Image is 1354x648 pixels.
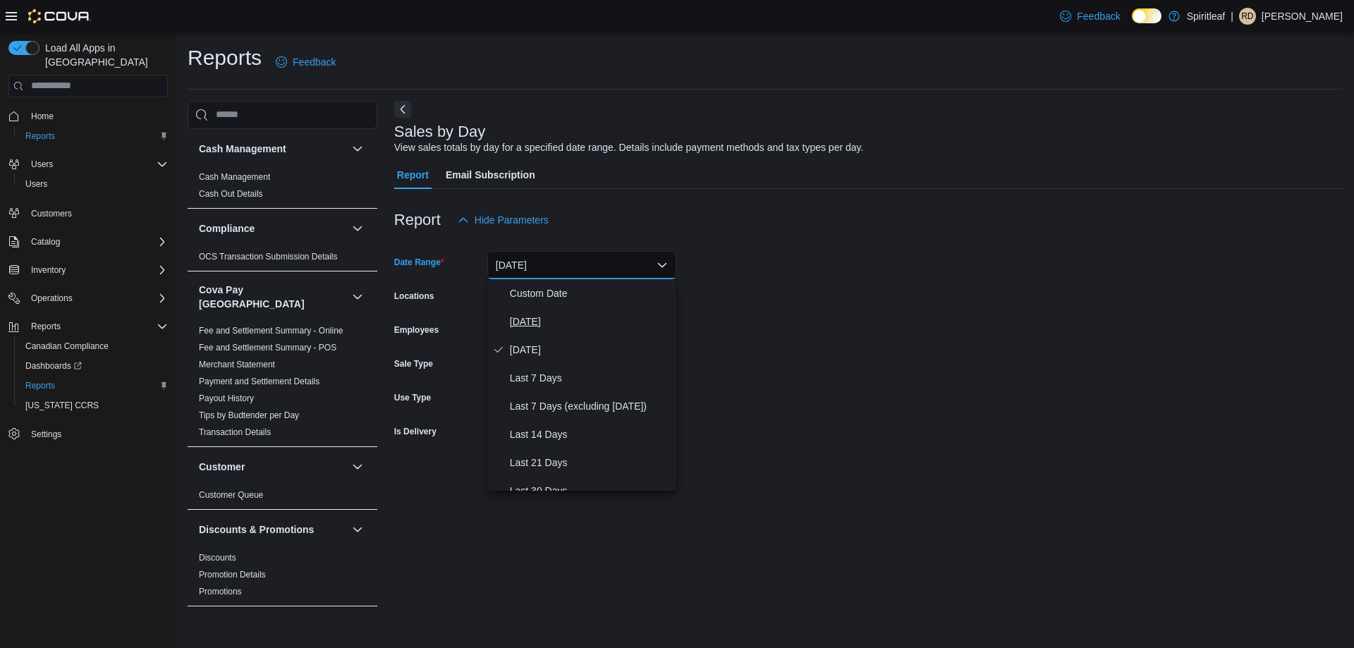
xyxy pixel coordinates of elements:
span: Dashboards [20,357,168,374]
span: Tips by Budtender per Day [199,410,299,421]
a: Users [20,176,53,192]
span: Operations [31,293,73,304]
span: Reports [31,321,61,332]
button: Next [394,101,411,118]
a: Payment and Settlement Details [199,377,319,386]
div: Ravi D [1239,8,1256,25]
span: Users [31,159,53,170]
span: Load All Apps in [GEOGRAPHIC_DATA] [39,41,168,69]
span: Discounts [199,552,236,563]
button: Catalog [3,232,173,252]
button: Operations [3,288,173,308]
span: Operations [25,290,168,307]
span: Promotion Details [199,569,266,580]
span: Custom Date [510,285,671,302]
button: Customers [3,202,173,223]
a: Merchant Statement [199,360,275,369]
span: Merchant Statement [199,359,275,370]
span: [US_STATE] CCRS [25,400,99,411]
a: Promotions [199,587,242,597]
div: Discounts & Promotions [188,549,377,606]
h3: Customer [199,460,245,474]
a: Promotion Details [199,570,266,580]
button: Cash Management [199,142,346,156]
span: Washington CCRS [20,397,168,414]
span: Feedback [1077,9,1120,23]
button: Inventory [25,262,71,279]
a: Reports [20,377,61,394]
button: Inventory [3,260,173,280]
div: Cova Pay [GEOGRAPHIC_DATA] [188,322,377,446]
label: Use Type [394,392,431,403]
label: Sale Type [394,358,433,369]
span: Cash Management [199,171,270,183]
img: Cova [28,9,91,23]
button: Settings [3,424,173,444]
a: Cash Management [199,172,270,182]
span: RD [1241,8,1253,25]
span: Users [20,176,168,192]
span: Reports [25,380,55,391]
button: Cash Management [349,140,366,157]
a: Transaction Details [199,427,271,437]
h1: Reports [188,44,262,72]
span: Catalog [31,236,60,247]
span: Fee and Settlement Summary - POS [199,342,336,353]
label: Date Range [394,257,444,268]
a: OCS Transaction Submission Details [199,252,338,262]
button: Home [3,106,173,126]
span: Last 30 Days [510,482,671,499]
button: Catalog [25,233,66,250]
button: Canadian Compliance [14,336,173,356]
a: Discounts [199,553,236,563]
a: Reports [20,128,61,145]
button: [US_STATE] CCRS [14,396,173,415]
span: Users [25,156,168,173]
span: Customers [25,204,168,221]
h3: Discounts & Promotions [199,522,314,537]
span: Last 7 Days (excluding [DATE]) [510,398,671,415]
button: Operations [25,290,78,307]
a: Customer Queue [199,490,263,500]
a: Settings [25,426,67,443]
button: Customer [349,458,366,475]
button: Users [25,156,59,173]
label: Is Delivery [394,426,437,437]
span: Payout History [199,393,254,404]
button: Reports [14,376,173,396]
span: Customers [31,208,72,219]
p: Spiritleaf [1187,8,1225,25]
div: View sales totals by day for a specified date range. Details include payment methods and tax type... [394,140,864,155]
span: Fee and Settlement Summary - Online [199,325,343,336]
p: [PERSON_NAME] [1262,8,1343,25]
span: Settings [31,429,61,440]
button: Customer [199,460,346,474]
span: Canadian Compliance [20,338,168,355]
h3: Cash Management [199,142,286,156]
span: Customer Queue [199,489,263,501]
div: Customer [188,487,377,509]
button: Users [3,154,173,174]
span: Report [397,161,429,189]
span: Catalog [25,233,168,250]
span: Last 7 Days [510,369,671,386]
span: Email Subscription [446,161,535,189]
span: Feedback [293,55,336,69]
a: Tips by Budtender per Day [199,410,299,420]
span: Reports [20,128,168,145]
span: Hide Parameters [475,213,549,227]
nav: Complex example [8,100,168,481]
span: Inventory [25,262,168,279]
a: Home [25,108,59,125]
span: Last 21 Days [510,454,671,471]
a: [US_STATE] CCRS [20,397,104,414]
h3: Sales by Day [394,123,486,140]
span: Settings [25,425,168,443]
span: Promotions [199,586,242,597]
button: Cova Pay [GEOGRAPHIC_DATA] [199,283,346,311]
span: Users [25,178,47,190]
a: Dashboards [14,356,173,376]
a: Feedback [1054,2,1126,30]
span: OCS Transaction Submission Details [199,251,338,262]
